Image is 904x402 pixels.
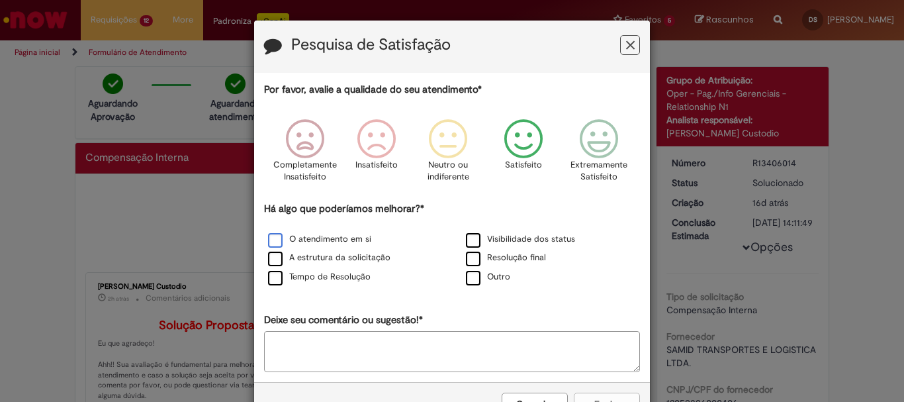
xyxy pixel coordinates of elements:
p: Extremamente Satisfeito [570,159,627,183]
div: Satisfeito [486,109,561,200]
label: Resolução final [466,252,546,264]
div: Neutro ou indiferente [414,109,482,200]
div: Insatisfeito [343,109,410,200]
p: Neutro ou indiferente [424,159,472,183]
label: Tempo de Resolução [268,271,371,283]
div: Há algo que poderíamos melhorar?* [264,202,640,287]
label: A estrutura da solicitação [268,252,390,264]
p: Completamente Insatisfeito [273,159,337,183]
label: Por favor, avalie a qualidade do seu atendimento* [264,83,482,97]
p: Insatisfeito [355,159,398,172]
label: Visibilidade dos status [466,233,575,246]
div: Completamente Insatisfeito [271,109,339,200]
div: Extremamente Satisfeito [565,109,633,200]
label: Pesquisa de Satisfação [291,36,451,54]
label: O atendimento em si [268,233,371,246]
label: Outro [466,271,510,283]
p: Satisfeito [505,159,542,172]
label: Deixe seu comentário ou sugestão!* [264,313,423,327]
